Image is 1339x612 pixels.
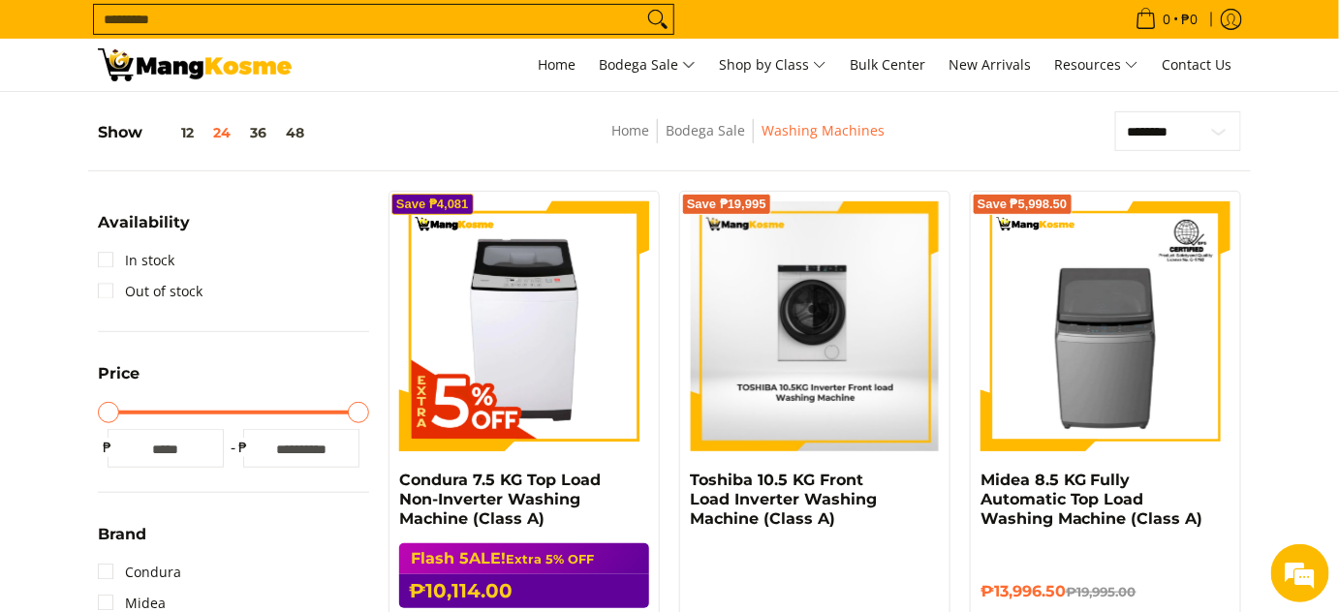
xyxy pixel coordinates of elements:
[240,125,276,140] button: 36
[981,582,1230,601] h6: ₱13,996.50
[203,125,240,140] button: 24
[690,471,877,528] a: Toshiba 10.5 KG Front Load Inverter Washing Machine (Class A)
[396,199,469,210] span: Save ₱4,081
[98,215,190,245] summary: Open
[1178,13,1200,26] span: ₱0
[98,438,117,457] span: ₱
[98,276,202,307] a: Out of stock
[399,574,649,608] h6: ₱10,114.00
[599,53,696,77] span: Bodega Sale
[840,39,935,91] a: Bulk Center
[949,55,1031,74] span: New Arrivals
[98,48,292,81] img: Washing Machines l Mang Kosme: Home Appliances Warehouse Sale Partner
[1044,39,1148,91] a: Resources
[399,471,601,528] a: Condura 7.5 KG Top Load Non-Inverter Washing Machine (Class A)
[642,5,673,34] button: Search
[98,215,190,230] span: Availability
[589,39,705,91] a: Bodega Sale
[1162,55,1231,74] span: Contact Us
[98,245,174,276] a: In stock
[611,121,649,139] a: Home
[1066,584,1137,599] del: ₱19,995.00
[98,527,146,557] summary: Open
[1130,9,1203,30] span: •
[981,201,1230,451] img: Midea 8.5 KG Fully Automatic Top Load Washing Machine (Class A)
[98,123,314,142] h5: Show
[709,39,836,91] a: Shop by Class
[981,471,1203,528] a: Midea 8.5 KG Fully Automatic Top Load Washing Machine (Class A)
[719,53,826,77] span: Shop by Class
[850,55,925,74] span: Bulk Center
[399,201,649,451] img: Condura 7.5 KG Top Load Non-Inverter Washing Machine (Class A)
[939,39,1041,91] a: New Arrivals
[978,199,1068,210] span: Save ₱5,998.50
[476,119,1021,163] nav: Breadcrumbs
[98,366,140,382] span: Price
[538,55,576,74] span: Home
[762,121,885,139] a: Washing Machines
[311,39,1241,91] nav: Main Menu
[1152,39,1241,91] a: Contact Us
[528,39,585,91] a: Home
[98,366,140,396] summary: Open
[98,557,181,588] a: Condura
[691,201,939,451] img: toshiba-10.5-kilogram-front-load-inverter-automatic-washing-machine-front-view
[666,121,745,139] a: Bodega Sale
[687,199,766,210] span: Save ₱19,995
[1160,13,1173,26] span: 0
[98,527,146,542] span: Brand
[1054,53,1138,77] span: Resources
[234,438,253,457] span: ₱
[276,125,314,140] button: 48
[142,125,203,140] button: 12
